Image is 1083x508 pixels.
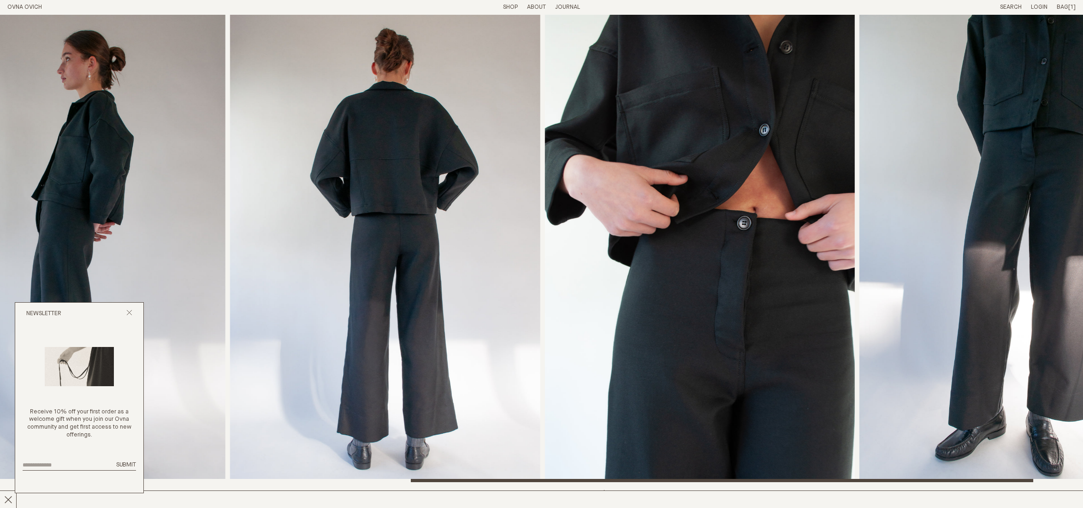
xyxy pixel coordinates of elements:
[116,461,136,469] button: Submit
[7,4,42,10] a: Home
[544,15,855,482] img: Ya Pant
[1057,4,1068,10] span: Bag
[7,490,269,503] h2: Ya Pant
[602,490,627,496] span: $490.00
[26,310,61,318] h2: Newsletter
[527,4,546,12] summary: About
[1000,4,1022,10] a: Search
[555,4,580,10] a: Journal
[503,4,518,10] a: Shop
[230,15,540,482] img: Ya Pant
[23,408,136,440] p: Receive 10% off your first order as a welcome gift when you join our Ovna community and get first...
[1031,4,1047,10] a: Login
[1068,4,1076,10] span: [1]
[126,310,132,318] button: Close popup
[230,15,540,482] div: 4 / 6
[544,15,855,482] div: 5 / 6
[116,462,136,468] span: Submit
